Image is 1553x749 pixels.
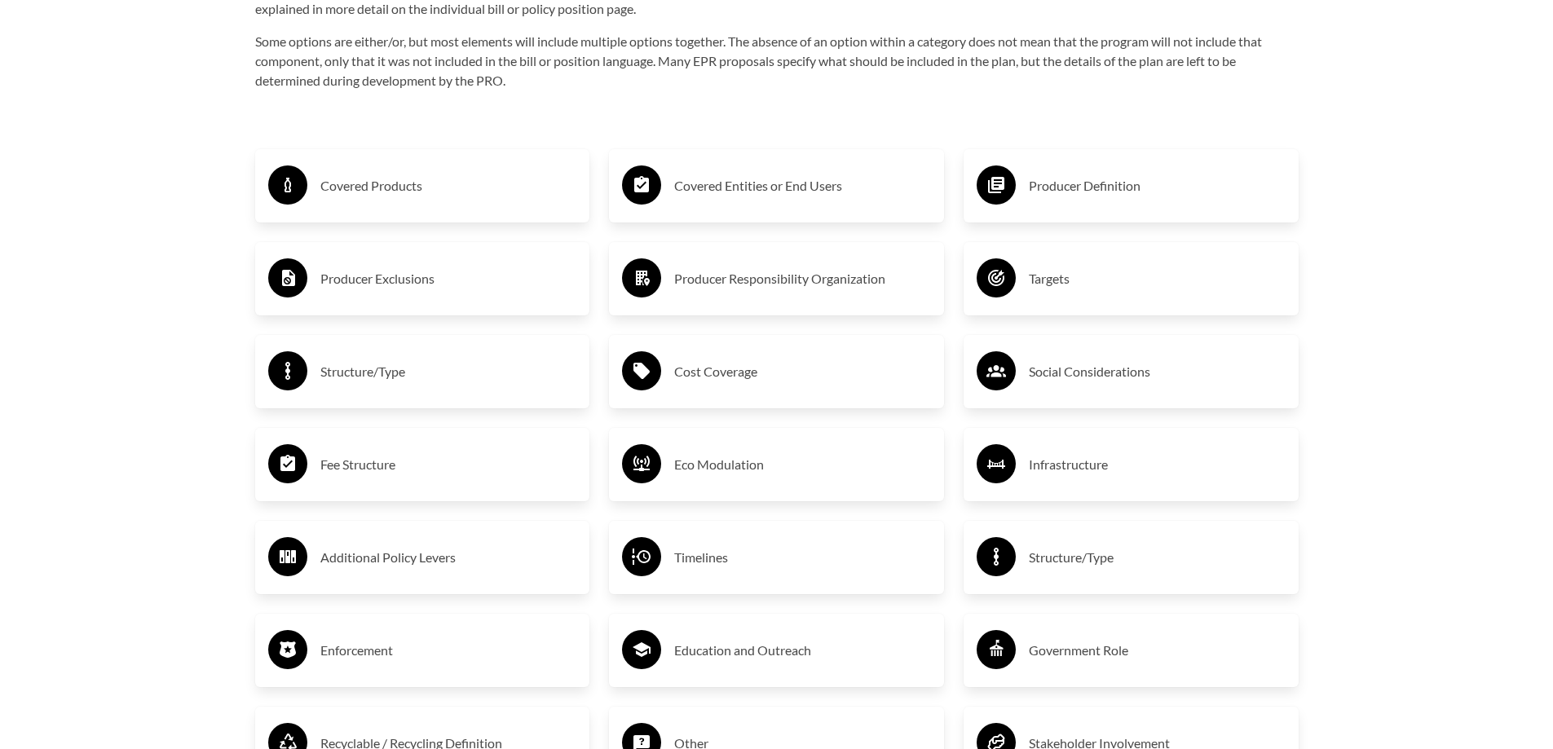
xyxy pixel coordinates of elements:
[320,452,577,478] h3: Fee Structure
[674,637,931,663] h3: Education and Outreach
[320,266,577,292] h3: Producer Exclusions
[674,266,931,292] h3: Producer Responsibility Organization
[1029,359,1286,385] h3: Social Considerations
[320,359,577,385] h3: Structure/Type
[1029,452,1286,478] h3: Infrastructure
[1029,544,1286,571] h3: Structure/Type
[674,544,931,571] h3: Timelines
[674,452,931,478] h3: Eco Modulation
[1029,266,1286,292] h3: Targets
[1029,637,1286,663] h3: Government Role
[1029,173,1286,199] h3: Producer Definition
[320,637,577,663] h3: Enforcement
[674,359,931,385] h3: Cost Coverage
[320,173,577,199] h3: Covered Products
[674,173,931,199] h3: Covered Entities or End Users
[255,32,1299,90] p: Some options are either/or, but most elements will include multiple options together. The absence...
[320,544,577,571] h3: Additional Policy Levers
